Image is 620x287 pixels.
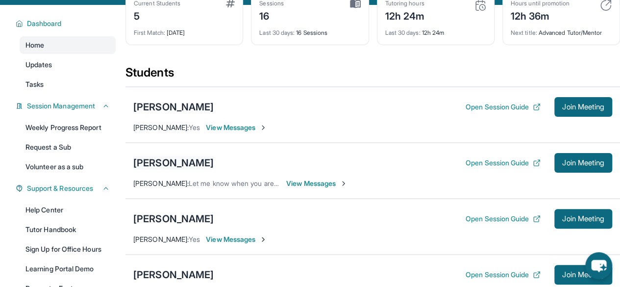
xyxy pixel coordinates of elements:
[286,179,347,188] span: View Messages
[385,23,486,37] div: 12h 24m
[20,221,116,238] a: Tutor Handbook
[133,235,189,243] span: [PERSON_NAME] :
[189,123,200,131] span: Yes
[25,60,52,70] span: Updates
[554,265,612,285] button: Join Meeting
[25,40,44,50] span: Home
[20,36,116,54] a: Home
[259,124,267,131] img: Chevron-Right
[511,29,537,36] span: Next title :
[133,123,189,131] span: [PERSON_NAME] :
[562,160,604,166] span: Join Meeting
[133,179,189,187] span: [PERSON_NAME] :
[27,183,93,193] span: Support & Resources
[20,158,116,176] a: Volunteer as a sub
[562,272,604,278] span: Join Meeting
[134,29,165,36] span: First Match :
[466,158,541,168] button: Open Session Guide
[466,102,541,112] button: Open Session Guide
[125,65,620,86] div: Students
[259,235,267,243] img: Chevron-Right
[554,209,612,229] button: Join Meeting
[385,29,421,36] span: Last 30 days :
[20,76,116,93] a: Tasks
[23,183,110,193] button: Support & Resources
[554,97,612,117] button: Join Meeting
[23,19,110,28] button: Dashboard
[134,7,180,23] div: 5
[27,101,95,111] span: Session Management
[27,19,62,28] span: Dashboard
[20,240,116,258] a: Sign Up for Office Hours
[20,138,116,156] a: Request a Sub
[511,23,612,37] div: Advanced Tutor/Mentor
[206,235,267,244] span: View Messages
[134,23,235,37] div: [DATE]
[133,268,214,282] div: [PERSON_NAME]
[340,180,347,187] img: Chevron-Right
[133,100,214,114] div: [PERSON_NAME]
[189,179,293,187] span: Let me know when you are ready
[259,7,284,23] div: 16
[585,252,612,279] button: chat-button
[511,7,570,23] div: 12h 36m
[25,79,44,89] span: Tasks
[20,119,116,136] a: Weekly Progress Report
[259,23,360,37] div: 16 Sessions
[562,104,604,110] span: Join Meeting
[20,56,116,74] a: Updates
[133,156,214,170] div: [PERSON_NAME]
[385,7,425,23] div: 12h 24m
[554,153,612,173] button: Join Meeting
[133,212,214,226] div: [PERSON_NAME]
[466,214,541,224] button: Open Session Guide
[20,260,116,278] a: Learning Portal Demo
[20,201,116,219] a: Help Center
[189,235,200,243] span: Yes
[562,216,604,222] span: Join Meeting
[23,101,110,111] button: Session Management
[466,270,541,280] button: Open Session Guide
[206,123,267,132] span: View Messages
[259,29,295,36] span: Last 30 days :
